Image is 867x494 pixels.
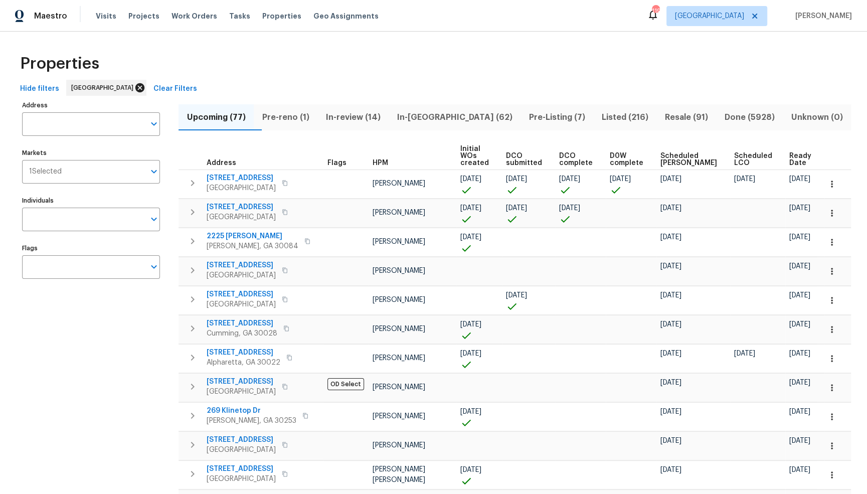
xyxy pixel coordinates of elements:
span: [PERSON_NAME] [373,209,425,216]
span: [DATE] [660,466,681,473]
button: Open [147,260,161,274]
span: [DATE] [660,408,681,415]
span: In-[GEOGRAPHIC_DATA] (62) [395,110,514,124]
span: [GEOGRAPHIC_DATA] [207,445,276,455]
span: [DATE] [789,437,810,444]
span: Properties [262,11,301,21]
span: Geo Assignments [313,11,379,21]
span: [DATE] [789,205,810,212]
span: Work Orders [171,11,217,21]
span: [DATE] [734,176,755,183]
span: Initial WOs created [460,145,489,167]
span: [DATE] [559,176,580,183]
span: Tasks [229,13,250,20]
span: [DATE] [660,176,681,183]
button: Open [147,117,161,131]
span: [PERSON_NAME], GA 30253 [207,416,296,426]
span: [GEOGRAPHIC_DATA] [207,212,276,222]
span: [DATE] [660,292,681,299]
span: [DATE] [660,379,681,386]
span: [GEOGRAPHIC_DATA] [675,11,744,21]
span: [DATE] [789,263,810,270]
span: In-review (14) [323,110,383,124]
button: Open [147,212,161,226]
span: [DATE] [559,205,580,212]
span: Pre-Listing (7) [527,110,587,124]
span: [DATE] [789,466,810,473]
span: [PERSON_NAME] [373,180,425,187]
span: [DATE] [610,176,631,183]
span: [GEOGRAPHIC_DATA] [207,183,276,193]
span: Properties [20,59,99,69]
span: [DATE] [460,205,481,212]
span: Unknown (0) [789,110,845,124]
span: [DATE] [789,350,810,357]
span: [STREET_ADDRESS] [207,464,276,474]
span: Scheduled LCO [734,152,772,167]
span: [STREET_ADDRESS] [207,377,276,387]
span: [DATE] [789,408,810,415]
span: [DATE] [660,437,681,444]
span: 1 Selected [29,168,62,176]
span: [DATE] [660,234,681,241]
span: Scheduled [PERSON_NAME] [660,152,717,167]
span: DCO submitted [506,152,542,167]
span: 2225 [PERSON_NAME] [207,231,298,241]
span: [STREET_ADDRESS] [207,289,276,299]
span: Listed (216) [599,110,650,124]
span: OD Select [327,378,364,390]
span: [PERSON_NAME] [791,11,852,21]
span: Pre-reno (1) [260,110,311,124]
span: [PERSON_NAME] [373,384,425,391]
span: [PERSON_NAME] [373,355,425,362]
span: [DATE] [789,321,810,328]
div: 119 [652,6,659,16]
span: [PERSON_NAME] [373,442,425,449]
span: [STREET_ADDRESS] [207,435,276,445]
span: [DATE] [460,321,481,328]
button: Open [147,164,161,179]
span: 269 Klinetop Dr [207,406,296,416]
span: [PERSON_NAME] [PERSON_NAME] [373,466,425,483]
label: Flags [22,245,160,251]
span: [DATE] [460,176,481,183]
span: Resale (91) [662,110,710,124]
span: DCO complete [559,152,593,167]
span: [GEOGRAPHIC_DATA] [207,387,276,397]
button: Clear Filters [149,80,201,98]
button: Hide filters [16,80,63,98]
span: HPM [373,159,388,167]
span: [STREET_ADDRESS] [207,260,276,270]
span: [PERSON_NAME] [373,296,425,303]
span: [PERSON_NAME] [373,267,425,274]
span: Hide filters [20,83,59,95]
span: [DATE] [734,350,755,357]
span: D0W complete [610,152,643,167]
span: [GEOGRAPHIC_DATA] [207,474,276,484]
span: [DATE] [460,234,481,241]
span: [GEOGRAPHIC_DATA] [207,299,276,309]
span: [STREET_ADDRESS] [207,202,276,212]
span: Maestro [34,11,67,21]
span: [DATE] [460,350,481,357]
label: Individuals [22,198,160,204]
span: Upcoming (77) [185,110,248,124]
span: [PERSON_NAME] [373,325,425,333]
span: [DATE] [660,321,681,328]
div: [GEOGRAPHIC_DATA] [66,80,146,96]
span: [DATE] [789,379,810,386]
span: [DATE] [660,205,681,212]
span: Address [207,159,236,167]
span: Projects [128,11,159,21]
span: [GEOGRAPHIC_DATA] [71,83,137,93]
span: [STREET_ADDRESS] [207,318,277,328]
span: [DATE] [460,466,481,473]
span: Cumming, GA 30028 [207,328,277,339]
span: [DATE] [506,205,527,212]
span: [DATE] [660,263,681,270]
span: [DATE] [789,234,810,241]
span: [DATE] [460,408,481,415]
span: [DATE] [660,350,681,357]
span: Flags [327,159,346,167]
label: Address [22,102,160,108]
